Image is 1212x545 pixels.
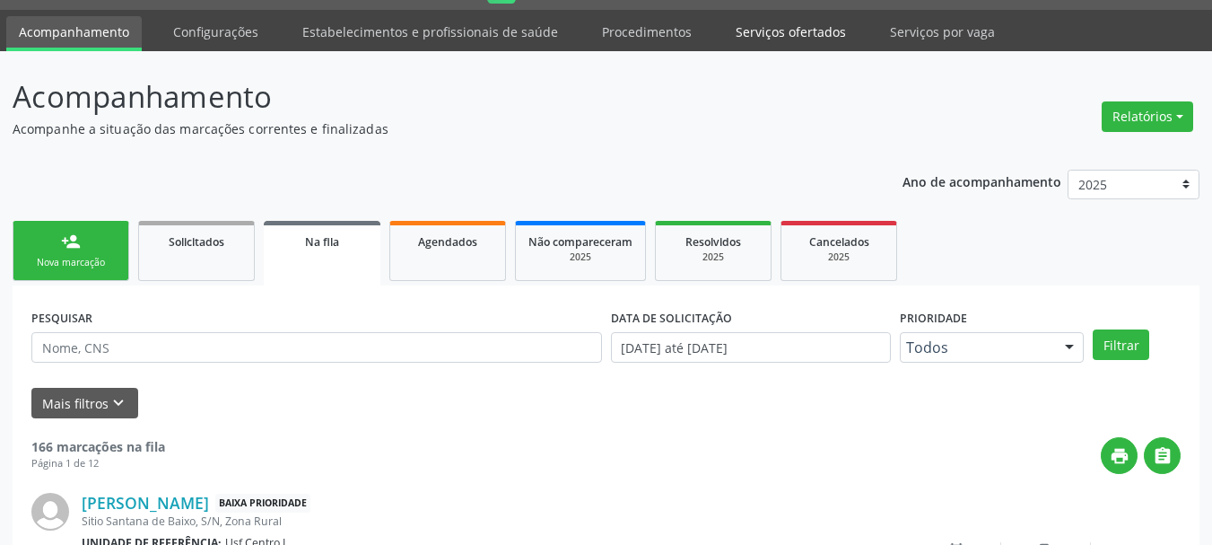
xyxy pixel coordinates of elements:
[26,256,116,269] div: Nova marcação
[611,304,732,332] label: DATA DE SOLICITAÇÃO
[723,16,859,48] a: Serviços ofertados
[668,251,758,264] div: 2025
[31,332,602,363] input: Nome, CNS
[809,234,869,250] span: Cancelados
[1153,446,1173,466] i: 
[290,16,571,48] a: Estabelecimentos e profissionais de saúde
[169,234,224,250] span: Solicitados
[215,494,310,513] span: Baixa Prioridade
[13,75,843,119] p: Acompanhamento
[82,514,911,529] div: Sitio Santana de Baixo, S/N, Zona Rural
[902,170,1061,192] p: Ano de acompanhamento
[528,251,632,264] div: 2025
[611,332,892,363] input: Selecione um intervalo
[418,234,477,250] span: Agendados
[906,338,1047,356] span: Todos
[13,119,843,138] p: Acompanhe a situação das marcações correntes e finalizadas
[1093,330,1149,360] button: Filtrar
[794,251,884,264] div: 2025
[528,234,632,250] span: Não compareceram
[31,438,165,455] strong: 166 marcações na fila
[31,456,165,471] div: Página 1 de 12
[31,304,92,332] label: PESQUISAR
[900,304,967,332] label: Prioridade
[1101,437,1138,474] button: print
[109,393,128,413] i: keyboard_arrow_down
[6,16,142,51] a: Acompanhamento
[589,16,704,48] a: Procedimentos
[61,232,81,251] div: person_add
[305,234,339,250] span: Na fila
[877,16,1007,48] a: Serviços por vaga
[685,234,741,250] span: Resolvidos
[1144,437,1181,474] button: 
[161,16,271,48] a: Configurações
[1110,446,1129,466] i: print
[31,388,138,419] button: Mais filtroskeyboard_arrow_down
[82,493,209,513] a: [PERSON_NAME]
[1102,101,1193,132] button: Relatórios
[31,493,69,531] img: img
